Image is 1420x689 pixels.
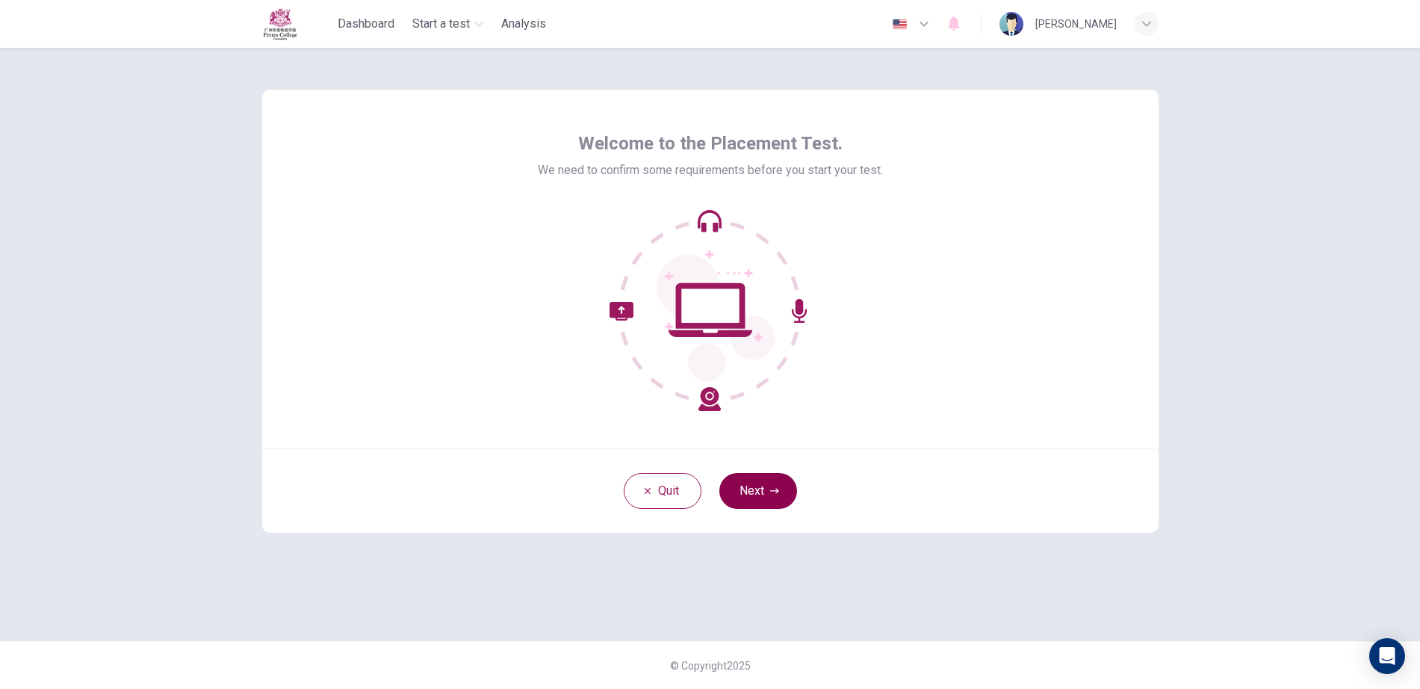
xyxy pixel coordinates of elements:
[332,10,400,37] button: Dashboard
[670,660,751,672] span: © Copyright 2025
[262,7,298,40] img: Fettes logo
[338,15,394,33] span: Dashboard
[719,473,797,509] button: Next
[1369,638,1405,674] div: Open Intercom Messenger
[999,12,1023,36] img: Profile picture
[406,10,489,37] button: Start a test
[624,473,701,509] button: Quit
[262,7,332,40] a: Fettes logo
[578,132,843,155] span: Welcome to the Placement Test.
[1035,15,1117,33] div: [PERSON_NAME]
[501,15,546,33] span: Analysis
[538,161,883,179] span: We need to confirm some requirements before you start your test.
[495,10,552,37] button: Analysis
[412,15,470,33] span: Start a test
[890,19,909,30] img: en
